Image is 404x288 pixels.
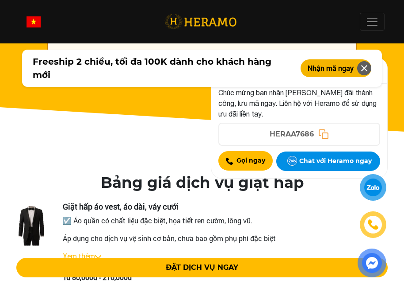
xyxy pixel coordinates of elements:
[276,152,380,171] button: Chat với Heramo ngay
[218,151,273,171] button: Gọi ngay
[7,202,56,251] img: Giặt hấp áo vest, áo dài, váy cưới
[361,213,385,237] a: phone-icon
[33,55,290,82] span: Freeship 2 chiều, tối đa 100K dành cho khách hàng mới
[101,174,304,192] h2: Bảng giá dịch vụ giặt hấp
[164,13,236,31] img: logo
[218,87,380,119] p: Chúc mừng bạn nhận [PERSON_NAME] đãi thành công, lưu mã ngay. Liên hệ với Heramo để sử dụng ưu đã...
[63,251,95,261] a: Xem thêm
[63,215,397,226] p: ☑️ Áo quần có chất liệu đặc biệt, họa tiết ren cườm, lông vũ.
[63,233,397,244] p: Áp dụng cho dịch vụ vệ sinh cơ bản, chưa bao gồm phụ phí đặc biệt
[27,16,41,27] img: vn-flag.png
[95,255,101,259] img: arrow_down.svg
[16,258,388,277] button: ĐẶT DỊCH VỤ NGAY
[368,220,378,230] img: phone-icon
[63,202,397,212] h3: Giặt hấp áo vest, áo dài, váy cưới
[226,158,233,165] img: Call
[301,59,371,77] button: Nhận mã ngay
[270,129,314,140] span: HERAA7686
[285,154,299,168] img: Zalo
